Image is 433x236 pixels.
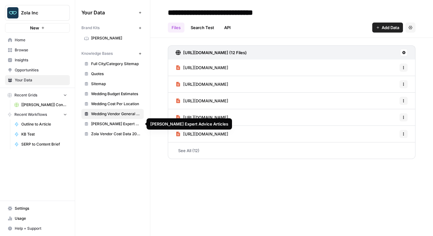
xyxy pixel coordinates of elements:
a: Quotes [81,69,144,79]
a: [URL][DOMAIN_NAME] [176,126,228,142]
button: Recent Grids [5,90,70,100]
span: [URL][DOMAIN_NAME] [183,131,228,137]
span: Help + Support [15,226,67,231]
span: [[PERSON_NAME]] Content Creation [21,102,67,108]
a: Search Test [187,23,218,33]
span: Quotes [91,71,141,77]
span: Wedding Vendor General Sitemap [91,111,141,117]
a: SERP to Content Brief [12,139,70,149]
span: Zola Vendor Cost Data 2025 [91,131,141,137]
h3: [URL][DOMAIN_NAME] (12 Files) [183,49,247,56]
span: Brand Kits [81,25,100,31]
span: Your Data [81,9,136,16]
span: Opportunities [15,67,67,73]
a: KB Test [12,129,70,139]
a: [PERSON_NAME] Expert Advice Articles [81,119,144,129]
a: API [220,23,235,33]
a: See All (12) [168,142,415,159]
span: KB Test [21,131,67,137]
span: Wedding Budget Estimates [91,91,141,97]
span: Usage [15,216,67,221]
span: Your Data [15,77,67,83]
span: SERP to Content Brief [21,141,67,147]
a: Wedding Budget Estimates [81,89,144,99]
a: Browse [5,45,70,55]
a: [URL][DOMAIN_NAME] [176,59,228,76]
button: New [5,23,70,33]
span: Recent Workflows [14,112,47,117]
a: Usage [5,213,70,223]
a: [PERSON_NAME] [81,33,144,43]
button: Recent Workflows [5,110,70,119]
a: Your Data [5,75,70,85]
a: Wedding Cost Per Location [81,99,144,109]
a: [[PERSON_NAME]] Content Creation [12,100,70,110]
a: Wedding Vendor General Sitemap [81,109,144,119]
span: [PERSON_NAME] [91,35,141,41]
a: [URL][DOMAIN_NAME] [176,76,228,92]
span: Add Data [382,24,399,31]
a: Files [168,23,184,33]
span: [URL][DOMAIN_NAME] [183,64,228,71]
a: Full City/Category Sitemap [81,59,144,69]
button: Add Data [372,23,403,33]
button: Help + Support [5,223,70,233]
span: Browse [15,47,67,53]
span: [URL][DOMAIN_NAME] [183,81,228,87]
span: Recent Grids [14,92,37,98]
a: Sitemap [81,79,144,89]
a: Settings [5,203,70,213]
span: New [30,25,39,31]
a: Home [5,35,70,45]
div: [PERSON_NAME] Expert Advice Articles [150,121,228,127]
a: Outline to Article [12,119,70,129]
span: Outline to Article [21,121,67,127]
a: [URL][DOMAIN_NAME] [176,109,228,126]
span: [URL][DOMAIN_NAME] [183,114,228,121]
span: Wedding Cost Per Location [91,101,141,107]
button: Workspace: Zola Inc [5,5,70,21]
span: Home [15,37,67,43]
span: [URL][DOMAIN_NAME] [183,98,228,104]
span: Insights [15,57,67,63]
span: Knowledge Bases [81,51,113,56]
a: Opportunities [5,65,70,75]
img: Zola Inc Logo [7,7,18,18]
span: Settings [15,206,67,211]
a: [URL][DOMAIN_NAME] (12 Files) [176,46,247,59]
span: [PERSON_NAME] Expert Advice Articles [91,121,141,127]
a: Insights [5,55,70,65]
span: Full City/Category Sitemap [91,61,141,67]
span: Sitemap [91,81,141,87]
span: Zola Inc [21,10,59,16]
a: Zola Vendor Cost Data 2025 [81,129,144,139]
a: [URL][DOMAIN_NAME] [176,93,228,109]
